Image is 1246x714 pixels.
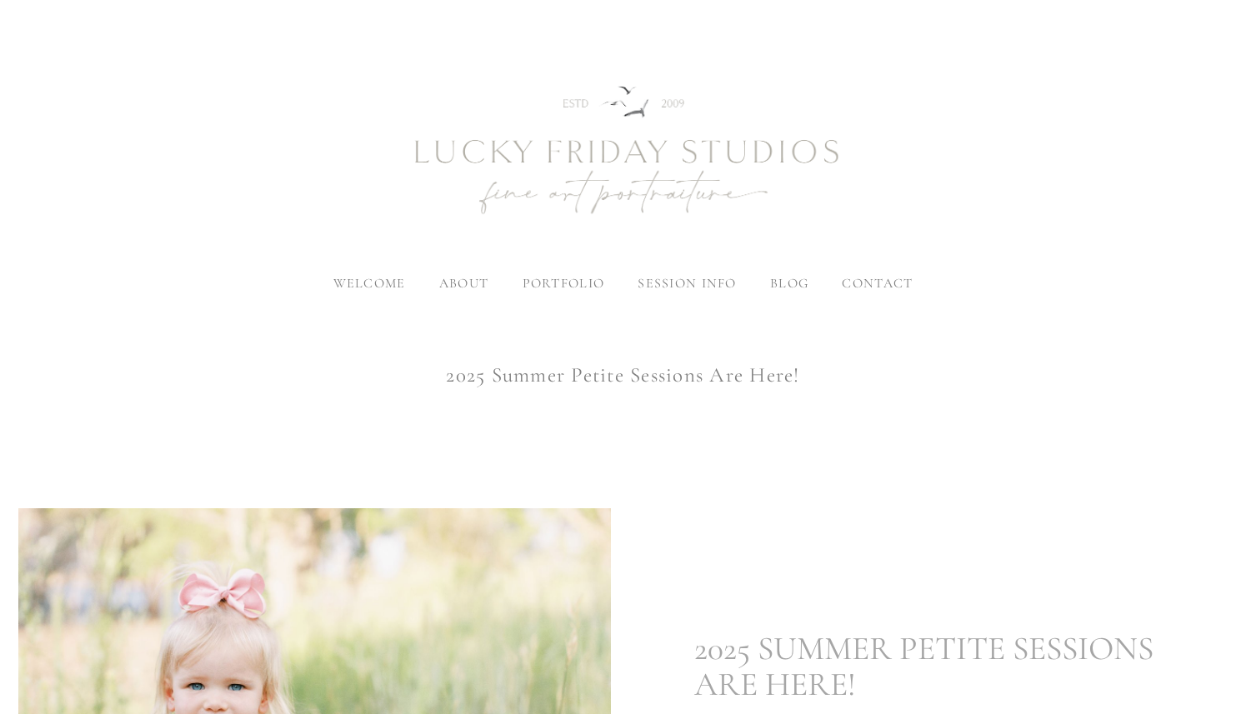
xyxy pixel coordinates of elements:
[523,275,605,292] label: portfolio
[638,275,736,292] label: session info
[333,275,406,292] a: welcome
[694,628,1161,705] p: 2025 SUMMER PETITE SESSIONS ARE HERE!
[18,365,1227,386] h1: 2025 Summer Petite Sessions Are Here!
[770,275,808,292] a: blog
[323,27,923,277] img: Newborn Photography Denver | Lucky Friday Studios
[439,275,488,292] label: about
[842,275,913,292] a: contact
